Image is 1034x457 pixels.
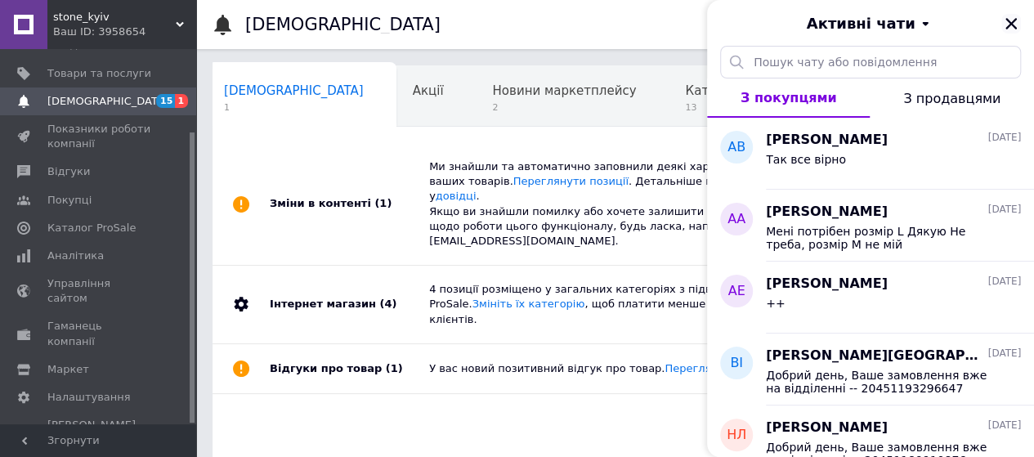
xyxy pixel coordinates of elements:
[987,275,1021,289] span: [DATE]
[707,262,1034,334] button: АЕ[PERSON_NAME][DATE]++
[903,91,1000,106] span: З продавцями
[270,143,429,265] div: Зміни в контенті
[513,175,629,187] a: Переглянути позиції
[727,282,745,301] span: АЕ
[429,159,838,249] div: Ми знайшли та автоматично заповнили деякі характеристики для ваших товарів. . Детальніше про функ...
[47,362,89,377] span: Маркет
[806,13,915,34] span: Активні чати
[766,419,888,437] span: [PERSON_NAME]
[224,101,364,114] span: 1
[53,10,176,25] span: stone_kyiv
[224,83,364,98] span: [DEMOGRAPHIC_DATA]
[707,78,870,118] button: З покупцями
[47,66,151,81] span: Товари та послуги
[766,369,998,395] span: Добрий день, Ваше замовлення вже на відділенні -- 20451193296647
[386,362,403,374] span: (1)
[156,94,175,108] span: 15
[766,153,846,166] span: Так все вірно
[665,362,737,374] a: Переглянути
[413,83,444,98] span: Акції
[270,266,429,343] div: Інтернет магазин
[270,344,429,393] div: Відгуки про товар
[766,297,785,310] span: ++
[1001,14,1021,34] button: Закрити
[47,276,151,306] span: Управління сайтом
[753,13,988,34] button: Активні чати
[870,78,1034,118] button: З продавцями
[741,90,837,105] span: З покупцями
[47,249,104,263] span: Аналітика
[707,334,1034,405] button: ВІ[PERSON_NAME][GEOGRAPHIC_DATA][DATE]Добрий день, Ваше замовлення вже на відділенні -- 204511932...
[727,138,745,157] span: АВ
[53,25,196,39] div: Ваш ID: 3958654
[492,83,636,98] span: Новини маркетплейсу
[47,390,131,405] span: Налаштування
[374,197,392,209] span: (1)
[720,46,1021,78] input: Пошук чату або повідомлення
[987,203,1021,217] span: [DATE]
[727,210,745,229] span: АА
[730,354,743,373] span: ВІ
[492,101,636,114] span: 2
[245,15,441,34] h1: [DEMOGRAPHIC_DATA]
[987,347,1021,361] span: [DATE]
[379,298,396,310] span: (4)
[727,426,746,445] span: НЛ
[175,94,188,108] span: 1
[766,225,998,251] span: Мені потрібен розмір L Дякую Не треба, розмір М не мій
[707,190,1034,262] button: АА[PERSON_NAME][DATE]Мені потрібен розмір L Дякую Не треба, розмір М не мій
[47,122,151,151] span: Показники роботи компанії
[766,347,984,365] span: [PERSON_NAME][GEOGRAPHIC_DATA]
[987,419,1021,432] span: [DATE]
[47,221,136,235] span: Каталог ProSale
[766,203,888,222] span: [PERSON_NAME]
[766,275,888,293] span: [PERSON_NAME]
[685,101,787,114] span: 13
[429,282,838,327] div: 4 позиції розміщено у загальних категоріях з підвищеними ставками ProSale. , щоб платити менше та...
[436,190,477,202] a: довідці
[766,131,888,150] span: [PERSON_NAME]
[472,298,585,310] a: Змініть їх категорію
[47,164,90,179] span: Відгуки
[47,319,151,348] span: Гаманець компанії
[987,131,1021,145] span: [DATE]
[47,193,92,208] span: Покупці
[707,118,1034,190] button: АВ[PERSON_NAME][DATE]Так все вірно
[685,83,787,98] span: Каталог ProSale
[47,94,168,109] span: [DEMOGRAPHIC_DATA]
[429,361,838,376] div: У вас новий позитивний відгук про товар.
